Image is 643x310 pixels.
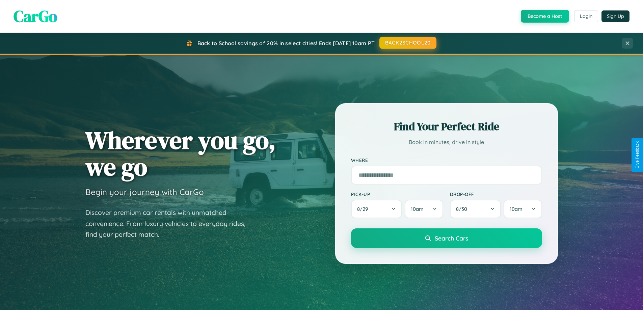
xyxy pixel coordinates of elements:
button: BACK2SCHOOL20 [379,37,436,49]
button: 8/29 [351,200,402,218]
span: 10am [411,206,424,212]
h3: Begin your journey with CarGo [85,187,204,197]
p: Discover premium car rentals with unmatched convenience. From luxury vehicles to everyday rides, ... [85,207,254,240]
span: Search Cars [435,234,468,242]
button: Sign Up [601,10,629,22]
div: Give Feedback [635,141,640,169]
label: Drop-off [450,191,542,197]
p: Book in minutes, drive in style [351,137,542,147]
label: Where [351,157,542,163]
label: Pick-up [351,191,443,197]
h2: Find Your Perfect Ride [351,119,542,134]
button: Login [574,10,598,22]
button: 10am [504,200,542,218]
h1: Wherever you go, we go [85,127,276,180]
span: 8 / 29 [357,206,371,212]
span: 10am [510,206,523,212]
button: 8/30 [450,200,501,218]
span: 8 / 30 [456,206,471,212]
button: Become a Host [521,10,569,23]
button: Search Cars [351,228,542,248]
span: CarGo [14,5,57,27]
button: 10am [405,200,443,218]
span: Back to School savings of 20% in select cities! Ends [DATE] 10am PT. [197,40,376,47]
